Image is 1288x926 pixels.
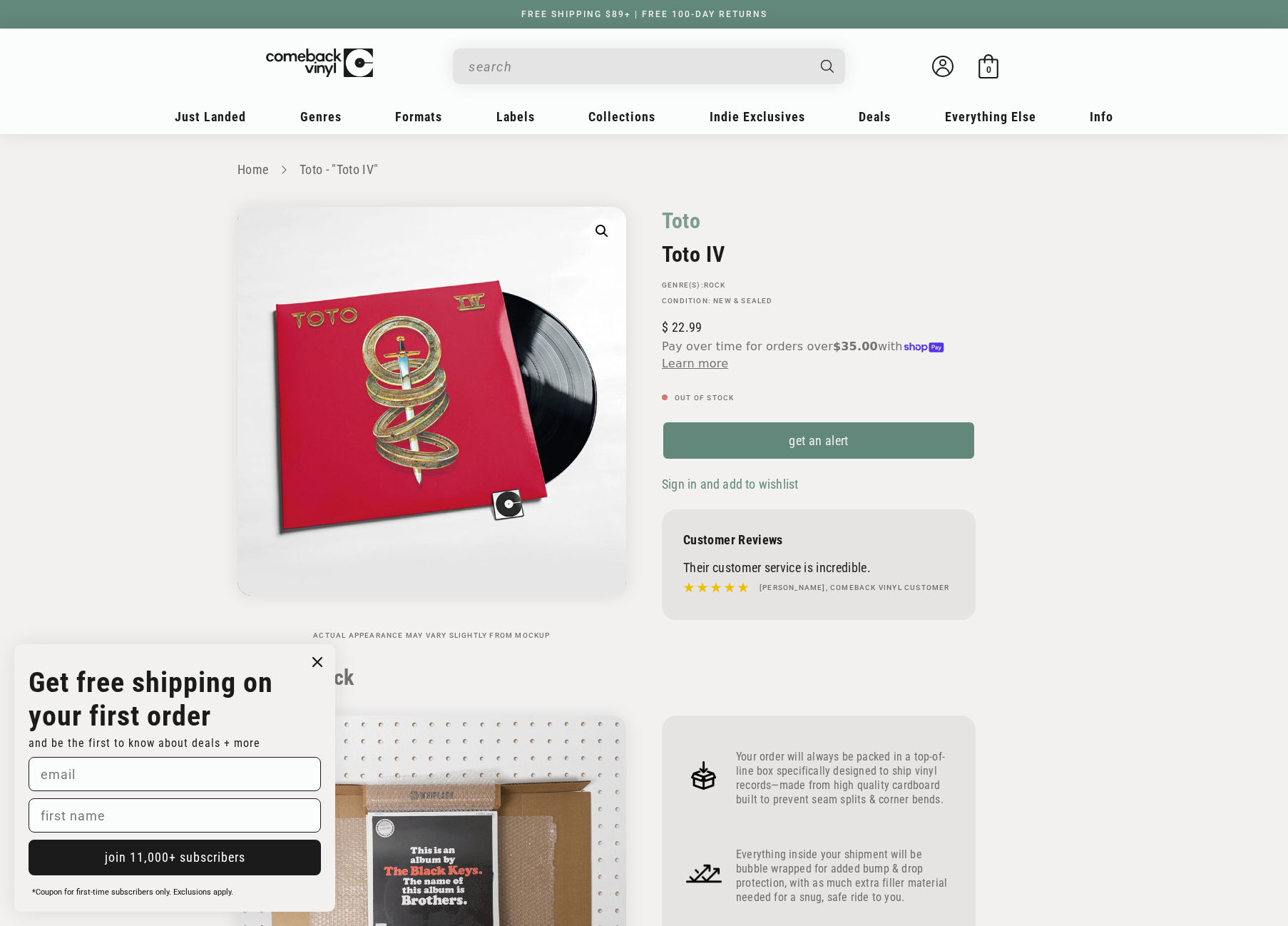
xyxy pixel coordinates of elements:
button: Search [809,49,847,84]
p: GENRE(S): [662,281,976,290]
span: Labels [496,109,535,124]
button: join 11,000+ subscribers [29,840,321,875]
p: Their customer service is incredible. [683,560,954,575]
span: Info [1090,109,1113,124]
span: *Coupon for first-time subscribers only. Exclusions apply. [32,887,233,897]
a: FREE SHIPPING $89+ | FREE 100-DAY RETURNS [507,9,782,19]
p: Everything inside your shipment will be bubble wrapped for added bump & drop protection, with as ... [736,848,954,905]
img: Frame_4.png [683,755,725,796]
h2: Toto IV [662,242,976,267]
h4: [PERSON_NAME], Comeback Vinyl customer [760,582,950,594]
input: email [29,757,321,791]
span: Sign in and add to wishlist [662,477,798,492]
span: Everything Else [945,109,1036,124]
span: and be the first to know about deals + more [29,736,260,750]
span: Indie Exclusives [710,109,805,124]
p: Actual appearance may vary slightly from mockup [237,631,626,640]
p: Condition: New & Sealed [662,297,976,305]
p: Out of stock [662,394,976,402]
input: When autocomplete results are available use up and down arrows to review and enter to select [469,52,807,81]
img: Frame_4_1.png [683,853,725,894]
strong: Get free shipping on your first order [29,666,273,733]
button: Close dialog [307,651,328,673]
p: Your order will always be packed in a top-of-line box specifically designed to ship vinyl records... [736,750,954,807]
nav: breadcrumbs [237,160,1051,180]
span: Deals [859,109,891,124]
a: get an alert [662,421,976,460]
h2: How We Pack [237,665,1051,691]
a: Home [237,162,268,177]
span: 22.99 [662,320,702,335]
a: Rock [704,281,726,289]
span: Formats [395,109,442,124]
span: Just Landed [175,109,246,124]
media-gallery: Gallery Viewer [237,207,626,640]
span: Genres [300,109,342,124]
img: star5.svg [683,579,749,597]
button: Sign in and add to wishlist [662,476,802,492]
a: Toto [662,207,700,235]
div: Search [453,49,845,84]
a: Toto - "Toto IV" [300,162,379,177]
span: Collections [588,109,655,124]
input: first name [29,798,321,833]
span: $ [662,320,668,335]
span: 0 [986,64,991,75]
p: Customer Reviews [683,532,954,547]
